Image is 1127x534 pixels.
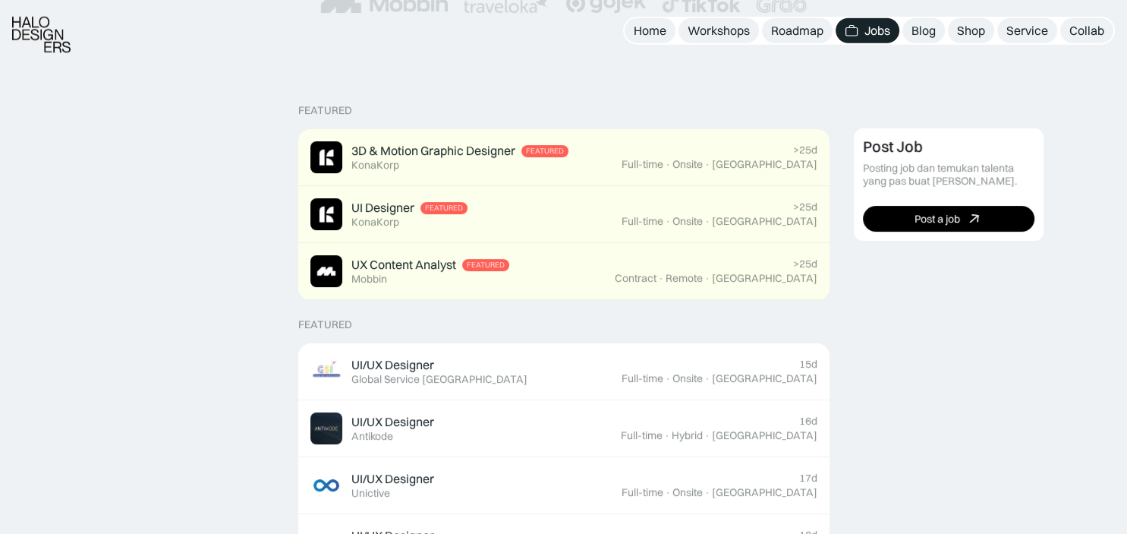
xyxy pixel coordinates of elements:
div: Full-time [622,372,663,385]
div: · [704,272,710,285]
div: · [665,372,671,385]
a: Job ImageUX Content AnalystFeaturedMobbin>25dContract·Remote·[GEOGRAPHIC_DATA] [298,243,830,300]
div: Mobbin [351,273,387,286]
div: Antikode [351,430,393,443]
div: >25d [793,258,817,270]
div: [GEOGRAPHIC_DATA] [712,272,817,285]
div: Onsite [672,215,703,228]
div: UI/UX Designer [351,471,434,487]
img: Job Image [310,355,342,387]
div: 17d [799,472,817,485]
a: Home [625,18,675,43]
div: · [665,486,671,499]
div: · [665,158,671,171]
div: · [664,429,670,442]
div: · [704,158,710,171]
div: Remote [666,272,703,285]
div: Global Service [GEOGRAPHIC_DATA] [351,373,527,386]
div: Full-time [622,486,663,499]
div: UI Designer [351,200,414,216]
div: Blog [911,23,936,39]
div: · [658,272,664,285]
div: Shop [957,23,985,39]
div: Featured [425,204,463,213]
div: Featured [526,147,564,156]
div: 16d [799,415,817,428]
div: Roadmap [771,23,823,39]
div: [GEOGRAPHIC_DATA] [712,429,817,442]
div: Collab [1069,23,1104,39]
img: Job Image [310,198,342,230]
div: Full-time [621,429,663,442]
a: Job Image3D & Motion Graphic DesignerFeaturedKonaKorp>25dFull-time·Onsite·[GEOGRAPHIC_DATA] [298,129,830,186]
div: 15d [799,358,817,371]
div: >25d [793,201,817,213]
div: [GEOGRAPHIC_DATA] [712,486,817,499]
div: Jobs [864,23,890,39]
div: 3D & Motion Graphic Designer [351,143,515,159]
a: Blog [902,18,945,43]
div: Posting job dan temukan talenta yang pas buat [PERSON_NAME]. [863,162,1034,188]
div: Onsite [672,158,703,171]
div: UI/UX Designer [351,357,434,373]
div: Hybrid [672,429,703,442]
a: Service [997,18,1057,43]
div: Unictive [351,487,390,500]
a: Roadmap [762,18,833,43]
a: Shop [948,18,994,43]
div: [GEOGRAPHIC_DATA] [712,372,817,385]
a: Job ImageUI/UX DesignerGlobal Service [GEOGRAPHIC_DATA]15dFull-time·Onsite·[GEOGRAPHIC_DATA] [298,343,830,400]
div: >25d [793,144,817,156]
div: · [704,429,710,442]
a: Job ImageUI DesignerFeaturedKonaKorp>25dFull-time·Onsite·[GEOGRAPHIC_DATA] [298,186,830,243]
a: Collab [1060,18,1113,43]
div: Service [1006,23,1048,39]
div: Home [634,23,666,39]
img: Job Image [310,412,342,444]
div: KonaKorp [351,216,399,229]
a: Job ImageUI/UX DesignerAntikode16dFull-time·Hybrid·[GEOGRAPHIC_DATA] [298,400,830,457]
a: Job ImageUI/UX DesignerUnictive17dFull-time·Onsite·[GEOGRAPHIC_DATA] [298,457,830,514]
a: Workshops [678,18,759,43]
div: Workshops [688,23,750,39]
div: Featured [467,261,505,270]
a: Post a job [863,206,1034,232]
div: · [704,486,710,499]
a: Jobs [836,18,899,43]
div: Featured [298,318,352,331]
div: UI/UX Designer [351,414,434,430]
div: Post Job [863,137,923,156]
div: Post a job [915,213,960,226]
div: · [665,215,671,228]
div: Contract [615,272,656,285]
div: Featured [298,104,352,117]
div: · [704,372,710,385]
div: Full-time [622,215,663,228]
img: Job Image [310,255,342,287]
div: Full-time [622,158,663,171]
div: UX Content Analyst [351,257,456,273]
div: [GEOGRAPHIC_DATA] [712,158,817,171]
img: Job Image [310,141,342,173]
div: · [704,215,710,228]
div: Onsite [672,486,703,499]
img: Job Image [310,469,342,501]
div: [GEOGRAPHIC_DATA] [712,215,817,228]
div: Onsite [672,372,703,385]
div: KonaKorp [351,159,399,172]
